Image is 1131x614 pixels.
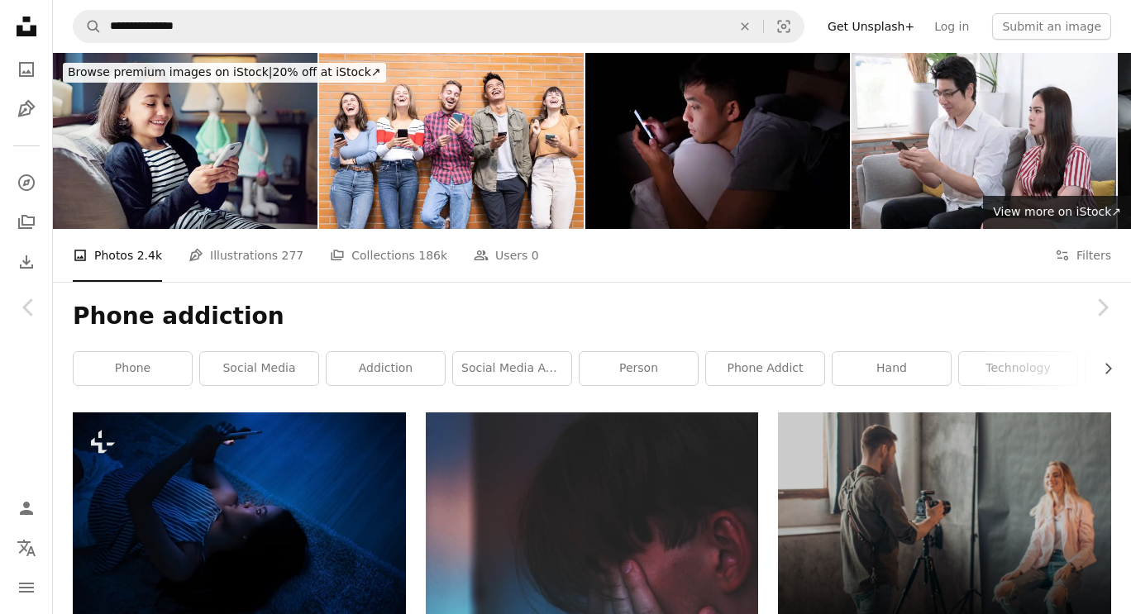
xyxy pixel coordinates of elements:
a: Log in / Sign up [10,492,43,525]
a: Collections 186k [330,229,447,282]
a: phone addict [706,352,824,385]
img: The girl looked at her boyfriend in anger because he kept playing his mobile phone until ignoring... [852,53,1116,229]
a: Illustrations [10,93,43,126]
a: social media addiction [453,352,571,385]
img: Girl is texting on the sofa in a living room [53,53,317,229]
button: Search Unsplash [74,11,102,42]
span: 0 [532,246,539,264]
span: 277 [282,246,304,264]
button: Clear [727,11,763,42]
a: social media [200,352,318,385]
a: addiction [327,352,445,385]
a: hand [833,352,951,385]
button: Submit an image [992,13,1111,40]
a: Users 0 [474,229,539,282]
a: Get Unsplash+ [818,13,924,40]
form: Find visuals sitewide [73,10,804,43]
span: 186k [418,246,447,264]
a: View more on iStock↗ [983,196,1131,229]
img: Young man having sore and tired eyes when using a smartphone while lying in bed at night [585,53,850,229]
a: Browse premium images on iStock|20% off at iStock↗ [53,53,396,93]
button: Language [10,531,43,564]
button: Filters [1055,229,1111,282]
span: Browse premium images on iStock | [68,65,272,79]
button: Menu [10,571,43,604]
a: Next [1073,228,1131,387]
button: Visual search [764,11,804,42]
a: Photos [10,53,43,86]
a: Collections [10,206,43,239]
img: Group of happy friends having fun with mobile smartphones outdoors - Young people laughing togeth... [319,53,584,229]
a: technology [959,352,1077,385]
h1: Phone addiction [73,302,1111,331]
a: Asian woman uses her phone at night She is chatting and sleeping on the floor. [73,516,406,531]
a: Explore [10,166,43,199]
a: Illustrations 277 [188,229,303,282]
a: person [580,352,698,385]
span: View more on iStock ↗ [993,205,1121,218]
a: Log in [924,13,979,40]
span: 20% off at iStock ↗ [68,65,381,79]
a: phone [74,352,192,385]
